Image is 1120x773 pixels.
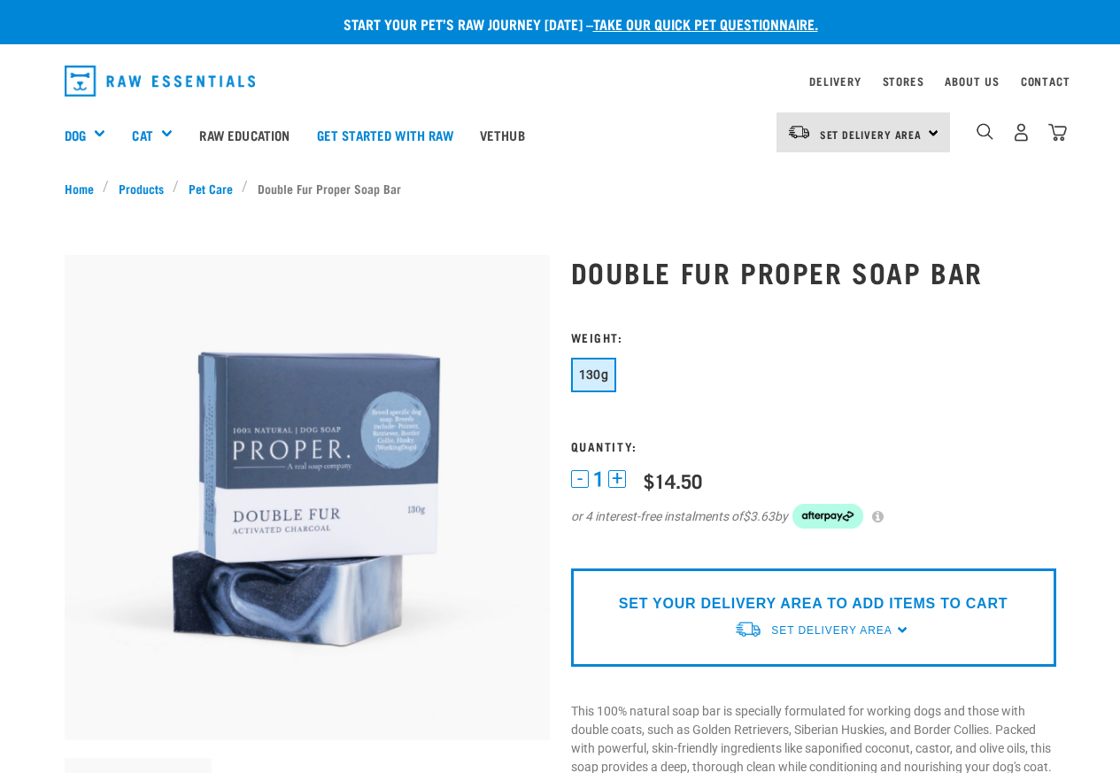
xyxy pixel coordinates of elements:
[109,179,173,197] a: Products
[132,125,152,145] a: Cat
[571,504,1056,529] div: or 4 interest-free instalments of by
[883,78,924,84] a: Stores
[619,593,1008,615] p: SET YOUR DELIVERY AREA TO ADD ITEMS TO CART
[771,624,892,637] span: Set Delivery Area
[792,504,863,529] img: Afterpay
[809,78,861,84] a: Delivery
[571,256,1056,288] h1: Double Fur Proper Soap Bar
[50,58,1070,104] nav: dropdown navigation
[571,330,1056,344] h3: Weight:
[787,124,811,140] img: van-moving.png
[571,439,1056,452] h3: Quantity:
[1048,123,1067,142] img: home-icon@2x.png
[593,470,604,489] span: 1
[65,255,550,740] img: Double fur soap
[186,99,303,170] a: Raw Education
[65,179,104,197] a: Home
[977,123,993,140] img: home-icon-1@2x.png
[608,470,626,488] button: +
[467,99,538,170] a: Vethub
[579,367,609,382] span: 130g
[743,507,775,526] span: $3.63
[65,125,86,145] a: Dog
[593,19,818,27] a: take our quick pet questionnaire.
[571,470,589,488] button: -
[304,99,467,170] a: Get started with Raw
[65,179,1056,197] nav: breadcrumbs
[1021,78,1070,84] a: Contact
[179,179,242,197] a: Pet Care
[820,131,923,137] span: Set Delivery Area
[734,620,762,638] img: van-moving.png
[945,78,999,84] a: About Us
[644,469,702,491] div: $14.50
[65,66,256,97] img: Raw Essentials Logo
[571,358,617,392] button: 130g
[1012,123,1031,142] img: user.png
